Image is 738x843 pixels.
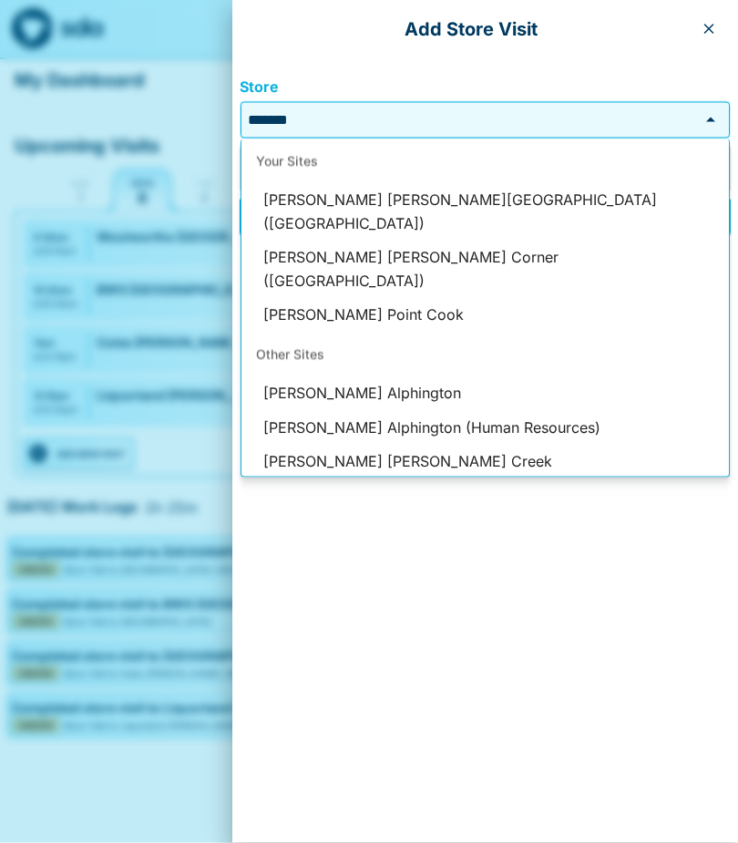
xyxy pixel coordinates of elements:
li: [PERSON_NAME] [PERSON_NAME] Creek [241,445,729,479]
div: Other Sites [241,333,729,376]
div: Your Sites [241,139,729,183]
p: Add Store Visit [247,15,694,44]
li: [PERSON_NAME] Point Cook [241,298,729,333]
li: [PERSON_NAME] Alphington [241,376,729,411]
li: [PERSON_NAME] [PERSON_NAME][GEOGRAPHIC_DATA] ([GEOGRAPHIC_DATA]) [241,183,729,241]
label: Store [240,77,731,98]
li: [PERSON_NAME] [PERSON_NAME] Corner ([GEOGRAPHIC_DATA]) [241,241,729,298]
button: ADD VISIT [240,199,731,235]
li: [PERSON_NAME] Alphington (Human Resources) [241,411,729,446]
button: Close [698,108,723,133]
div: Now or Scheduled [240,147,731,191]
button: Start Now [240,147,486,191]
